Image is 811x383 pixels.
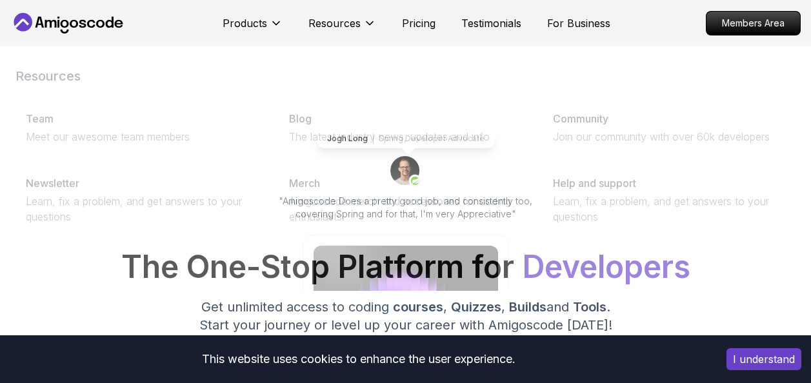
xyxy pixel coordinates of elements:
[223,15,267,31] p: Products
[543,101,796,155] a: CommunityJoin our community with over 60k developers
[279,165,532,235] a: MerchAmigoscode merch and accessories for coding enthusiasts.
[26,111,54,126] p: Team
[308,15,361,31] p: Resources
[289,111,312,126] p: Blog
[289,193,521,224] p: Amigoscode merch and accessories for coding enthusiasts.
[314,246,498,349] img: amigoscode 2.0
[289,175,320,191] p: Merch
[26,193,258,224] p: Learn, fix a problem, and get answers to your questions
[543,165,796,235] a: Help and supportLearn, fix a problem, and get answers to your questions
[553,175,636,191] p: Help and support
[26,175,79,191] p: Newsletter
[289,129,521,144] p: The latest industry news, updates and info
[15,101,268,155] a: TeamMeet our awesome team members
[402,15,436,31] a: Pricing
[706,12,800,35] p: Members Area
[393,299,443,315] span: courses
[279,101,532,155] a: BlogThe latest industry news, updates and info
[553,193,785,224] p: Learn, fix a problem, and get answers to your questions
[547,15,610,31] a: For Business
[223,15,283,41] button: Products
[15,67,796,85] h2: Resources
[451,299,501,315] span: Quizzes
[10,345,707,373] div: This website uses cookies to enhance the user experience.
[726,348,801,370] button: Accept cookies
[26,129,258,144] p: Meet our awesome team members
[15,165,268,235] a: NewsletterLearn, fix a problem, and get answers to your questions
[509,299,546,315] span: Builds
[573,299,606,315] span: Tools
[189,298,623,334] p: Get unlimited access to coding , , and . Start your journey or level up your career with Amigosco...
[706,11,801,35] a: Members Area
[461,15,521,31] a: Testimonials
[308,15,376,41] button: Resources
[553,129,785,144] p: Join our community with over 60k developers
[553,111,608,126] p: Community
